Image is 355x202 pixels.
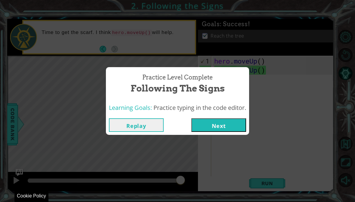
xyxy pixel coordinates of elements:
[191,118,246,132] button: Next
[109,118,164,132] button: Replay
[142,73,213,82] span: Practice Level Complete
[131,82,225,95] span: Following the Signs
[14,190,48,202] div: Cookie Policy
[109,104,152,112] span: Learning Goals:
[153,104,246,112] span: Practice typing in the code editor.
